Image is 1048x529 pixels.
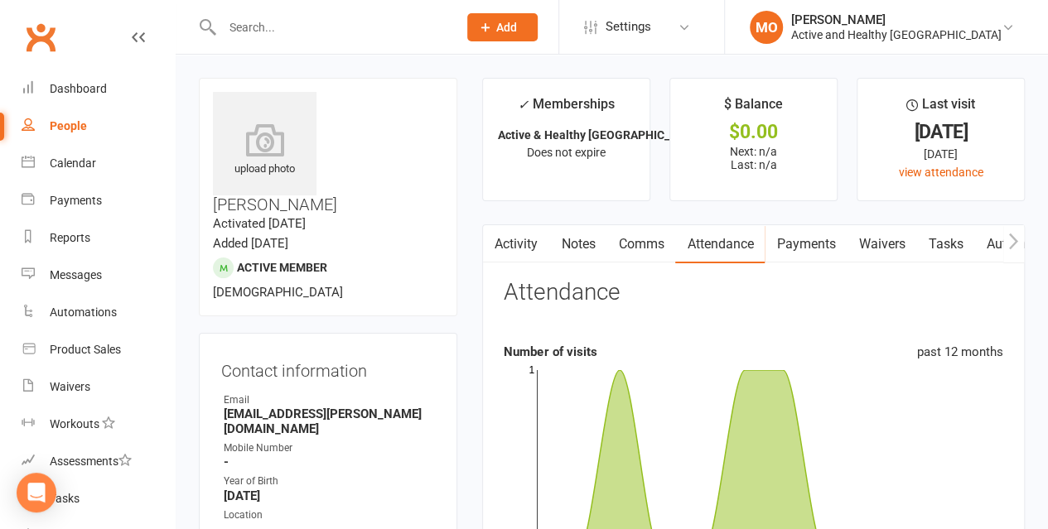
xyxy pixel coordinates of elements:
div: Dashboard [50,82,107,95]
div: Location [224,507,435,523]
a: Workouts [22,406,175,443]
div: $ Balance [724,94,783,123]
a: Waivers [22,368,175,406]
a: Automations [22,294,175,331]
div: Memberships [518,94,615,124]
a: Attendance [675,225,765,263]
a: Reports [22,219,175,257]
div: Workouts [50,417,99,430]
time: Activated [DATE] [213,216,306,231]
span: Add [496,21,517,34]
div: [DATE] [872,145,1009,163]
h3: Contact information [221,355,435,380]
a: Product Sales [22,331,175,368]
input: Search... [217,16,446,39]
a: Tasks [22,480,175,517]
div: Automations [50,305,117,319]
div: past 12 months [917,342,1003,362]
div: upload photo [213,123,316,178]
div: Tasks [50,492,80,505]
div: Waivers [50,380,90,393]
a: Dashboard [22,70,175,108]
a: Calendar [22,145,175,182]
strong: [DATE] [224,488,435,503]
a: Waivers [847,225,916,263]
div: Reports [50,231,90,244]
a: Tasks [916,225,974,263]
div: Email [224,392,435,408]
a: Activity [483,225,549,263]
div: Calendar [50,156,96,170]
span: Settings [606,8,651,46]
span: Active member [237,261,327,274]
a: Payments [765,225,847,263]
div: People [50,119,87,132]
i: ✓ [518,97,529,113]
span: Does not expire [527,146,606,159]
div: Mobile Number [224,440,435,456]
div: Last visit [906,94,975,123]
span: [DEMOGRAPHIC_DATA] [213,285,343,300]
div: [PERSON_NAME] [791,12,1002,27]
div: $0.00 [685,123,822,141]
div: Year of Birth [224,474,435,489]
div: Product Sales [50,343,121,356]
a: Payments [22,182,175,219]
div: Assessments [50,454,132,468]
h3: Attendance [504,280,619,305]
a: Clubworx [20,17,61,58]
a: view attendance [899,166,983,179]
strong: Active & Healthy [GEOGRAPHIC_DATA] [498,128,700,142]
strong: [EMAIL_ADDRESS][PERSON_NAME][DOMAIN_NAME] [224,406,435,436]
a: Messages [22,257,175,294]
time: Added [DATE] [213,236,288,251]
h3: [PERSON_NAME] [213,92,443,214]
a: People [22,108,175,145]
button: Add [467,13,538,41]
a: Assessments [22,443,175,480]
strong: Number of visits [504,344,596,359]
strong: - [224,454,435,469]
a: Comms [606,225,675,263]
div: Messages [50,268,102,281]
div: Open Intercom Messenger [17,473,56,512]
a: Notes [549,225,606,263]
div: [DATE] [872,123,1009,141]
div: Payments [50,194,102,207]
div: Active and Healthy [GEOGRAPHIC_DATA] [791,27,1002,42]
div: MO [750,11,783,44]
p: Next: n/a Last: n/a [685,145,822,171]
